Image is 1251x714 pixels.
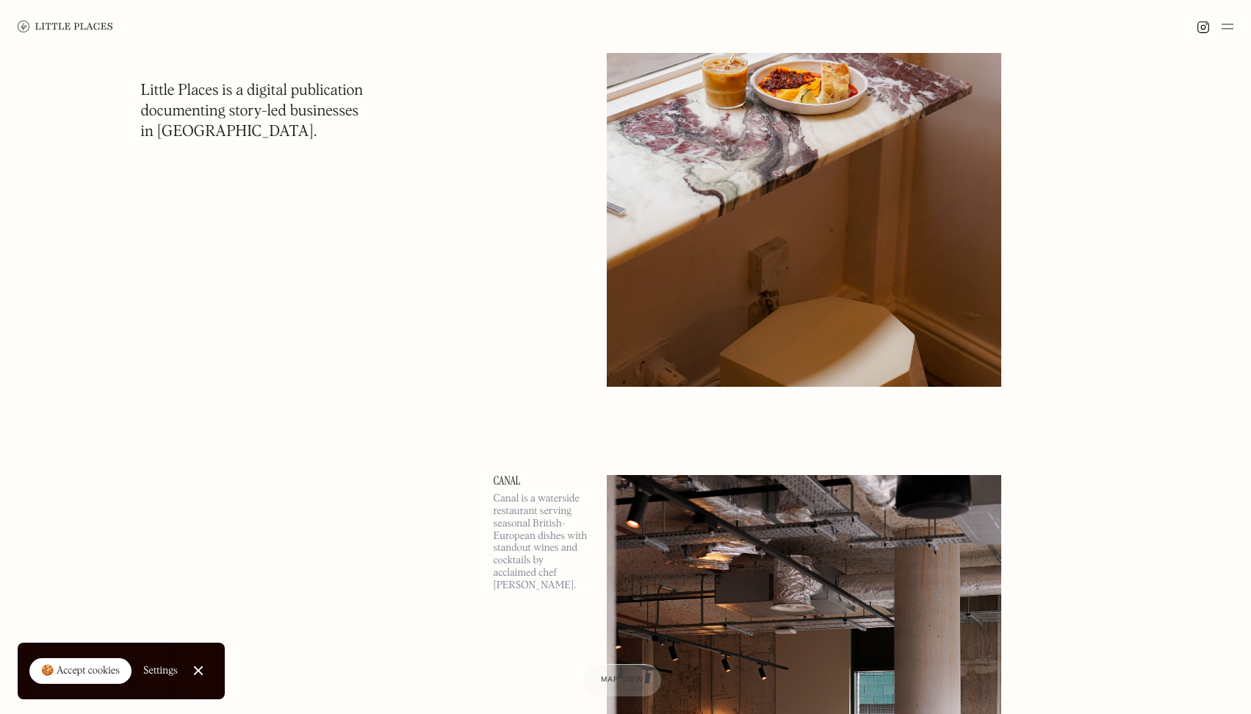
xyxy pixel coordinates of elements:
a: Canal [494,475,589,487]
a: Close Cookie Popup [184,656,213,685]
div: 🍪 Accept cookies [41,664,120,679]
div: Settings [143,665,178,676]
h1: Little Places is a digital publication documenting story-led businesses in [GEOGRAPHIC_DATA]. [141,81,364,143]
a: Map view [583,664,661,696]
span: Map view [601,676,643,684]
p: Canal is a waterside restaurant serving seasonal British-European dishes with standout wines and ... [494,493,589,591]
a: 🍪 Accept cookies [29,658,131,685]
a: Settings [143,654,178,688]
